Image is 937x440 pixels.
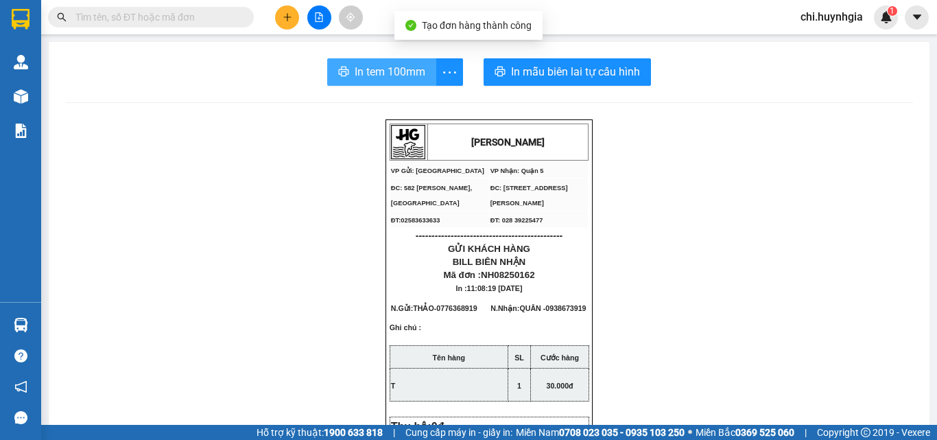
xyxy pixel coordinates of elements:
button: printerIn tem 100mm [327,58,436,86]
span: THẢO [413,304,434,312]
sup: 1 [888,6,897,16]
span: - [434,304,477,312]
img: warehouse-icon [14,55,28,69]
strong: 1900 633 818 [324,427,383,438]
span: 0776368919 [436,304,477,312]
span: 0938673919 [545,304,586,312]
span: NH08250162 [481,270,535,280]
img: logo [391,125,425,159]
span: Hỗ trợ kỹ thuật: [257,425,383,440]
span: question-circle [14,349,27,362]
strong: 0708 023 035 - 0935 103 250 [559,427,685,438]
span: chi.huynhgia [790,8,874,25]
span: more [436,64,462,81]
button: file-add [307,5,331,30]
button: more [436,58,463,86]
span: Miền Nam [516,425,685,440]
span: Ghi chú : [390,323,421,343]
span: 1 [517,382,521,390]
span: notification [14,380,27,393]
span: Mã đơn : [443,270,534,280]
span: Tạo đơn hàng thành công [422,20,532,31]
span: printer [495,66,506,79]
span: 11:08:19 [DATE] [467,284,523,292]
span: N.Gửi: [391,304,477,312]
img: logo-vxr [12,9,29,30]
span: VP Nhận: Quận 5 [490,167,544,174]
img: solution-icon [14,124,28,138]
span: BILL BIÊN NHẬN [453,257,526,267]
span: ĐC: [STREET_ADDRESS][PERSON_NAME] [490,185,568,207]
span: Miền Bắc [696,425,794,440]
span: 1 [890,6,894,16]
button: printerIn mẫu biên lai tự cấu hình [484,58,651,86]
span: Thu hộ: [391,421,450,432]
span: VP Gửi: [GEOGRAPHIC_DATA] [391,167,484,174]
span: ---------------------------------------------- [416,230,562,241]
button: aim [339,5,363,30]
span: In : [456,284,523,292]
span: GỬI KHÁCH HÀNG [448,244,530,254]
span: file-add [314,12,324,22]
span: T [391,382,396,390]
span: printer [338,66,349,79]
span: | [805,425,807,440]
span: In mẫu biên lai tự cấu hình [511,63,640,80]
strong: Tên hàng [433,354,465,362]
span: ĐT: 028 39225477 [490,217,543,224]
strong: [PERSON_NAME] [471,137,545,148]
span: ĐT:02583633633 [391,217,440,224]
span: caret-down [911,11,923,23]
span: N.Nhận: [490,304,586,312]
span: Cung cấp máy in - giấy in: [405,425,512,440]
span: aim [346,12,355,22]
img: warehouse-icon [14,89,28,104]
strong: Cước hàng [541,354,579,362]
span: 0đ [431,421,444,432]
span: 30.000đ [546,382,573,390]
span: copyright [861,428,870,437]
span: search [57,12,67,22]
button: plus [275,5,299,30]
span: QUÂN - [519,304,586,312]
span: ⚪️ [688,430,692,435]
span: message [14,411,27,424]
span: check-circle [405,20,416,31]
img: icon-new-feature [880,11,892,23]
span: In tem 100mm [355,63,425,80]
input: Tìm tên, số ĐT hoặc mã đơn [75,10,237,25]
img: warehouse-icon [14,318,28,332]
span: ĐC: 582 [PERSON_NAME], [GEOGRAPHIC_DATA] [391,185,472,207]
span: plus [283,12,292,22]
strong: SL [514,354,524,362]
strong: 0369 525 060 [735,427,794,438]
span: | [393,425,395,440]
button: caret-down [905,5,929,30]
